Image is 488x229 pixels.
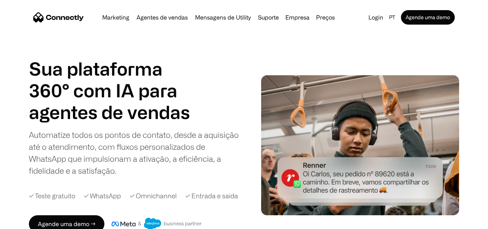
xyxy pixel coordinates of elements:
[313,14,338,20] a: Preços
[185,191,238,201] div: ✓ Entrada e saída
[130,191,177,201] div: ✓ Omnichannel
[389,12,395,22] div: pt
[386,12,400,22] div: pt
[99,14,132,20] a: Marketing
[366,12,386,22] a: Login
[29,101,195,123] div: 1 of 4
[192,14,254,20] a: Mensagens de Utility
[29,101,195,123] h1: agentes de vendas
[283,12,312,22] div: Empresa
[14,216,43,226] ul: Language list
[84,191,121,201] div: ✓ WhatsApp
[33,12,84,23] a: home
[29,101,195,123] div: carousel
[134,14,191,20] a: Agentes de vendas
[29,58,195,101] h1: Sua plataforma 360° com IA para
[29,129,241,177] div: Automatize todos os pontos de contato, desde a aquisição até o atendimento, com fluxos personaliz...
[7,216,43,226] aside: Language selected: Português (Brasil)
[29,191,75,201] div: ✓ Teste gratuito
[285,12,310,22] div: Empresa
[255,14,282,20] a: Suporte
[401,10,455,25] a: Agende uma demo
